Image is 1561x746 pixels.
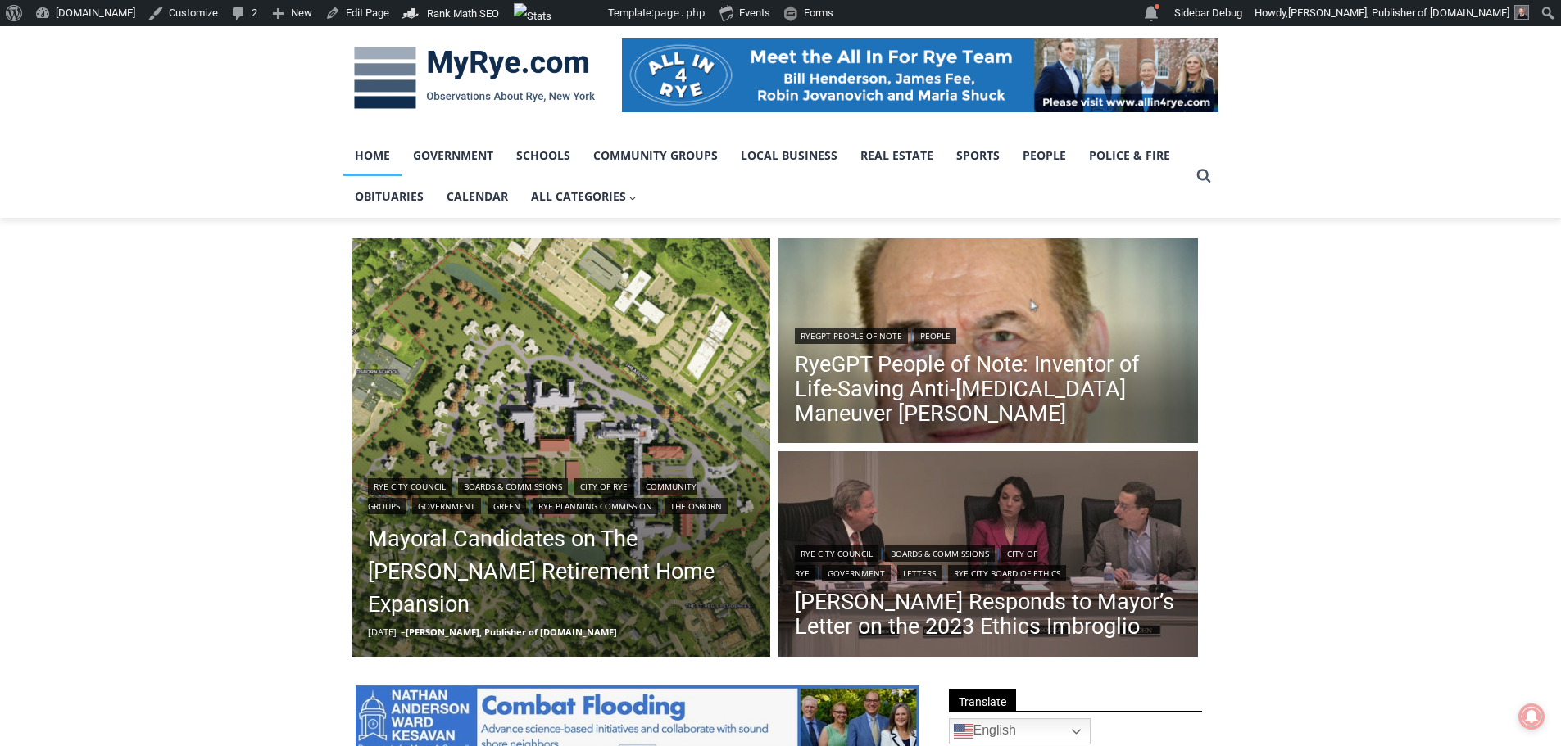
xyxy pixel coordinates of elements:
[954,721,973,741] img: en
[427,7,499,20] span: Rank Math SEO
[343,35,606,120] img: MyRye.com
[945,135,1011,176] a: Sports
[778,238,1198,448] img: (PHOTO: Inventor of Life-Saving Anti-Choking Maneuver Dr. Henry Heimlich. Source: Henry J. Heimli...
[394,159,794,204] a: Intern @ [DOMAIN_NAME]
[897,565,942,581] a: Letters
[352,238,771,658] a: Read More Mayoral Candidates on The Osborn Retirement Home Expansion
[343,176,435,217] a: Obituaries
[352,238,771,658] img: (PHOTO: Illustrative plan of The Osborn's proposed site plan from the July 10, 2025 planning comm...
[1078,135,1182,176] a: Police & Fire
[795,328,908,344] a: RyeGPT People of Note
[1011,135,1078,176] a: People
[1189,161,1218,191] button: View Search Form
[622,38,1218,112] img: All in for Rye
[412,498,481,514] a: Government
[368,478,452,495] a: Rye City Council
[654,7,706,19] span: page.php
[414,1,774,159] div: "We would have speakers with experience in local journalism speak to us about their experiences a...
[429,163,760,200] span: Intern @ [DOMAIN_NAME]
[505,135,582,176] a: Schools
[795,545,878,562] a: Rye City Council
[533,498,658,514] a: Rye Planning Commission
[435,176,520,217] a: Calendar
[885,545,995,562] a: Boards & Commissions
[343,135,1189,218] nav: Primary Navigation
[458,478,568,495] a: Boards & Commissions
[582,135,729,176] a: Community Groups
[368,475,755,514] div: | | | | | | |
[778,451,1198,661] img: (PHOTO: Councilmembers Bill Henderson, Julie Souza and Mayor Josh Cohn during the City Council me...
[795,590,1182,639] a: [PERSON_NAME] Responds to Mayor’s Letter on the 2023 Ethics Imbroglio
[729,135,849,176] a: Local Business
[514,3,606,23] img: Views over 48 hours. Click for more Jetpack Stats.
[574,478,633,495] a: City of Rye
[778,451,1198,661] a: Read More Henderson Responds to Mayor’s Letter on the 2023 Ethics Imbroglio
[948,565,1066,581] a: Rye City Board of Ethics
[343,135,402,176] a: Home
[849,135,945,176] a: Real Estate
[949,689,1016,712] span: Translate
[402,135,505,176] a: Government
[795,352,1182,426] a: RyeGPT People of Note: Inventor of Life-Saving Anti-[MEDICAL_DATA] Maneuver [PERSON_NAME]
[795,324,1182,344] div: |
[914,328,956,344] a: People
[368,522,755,621] a: Mayoral Candidates on The [PERSON_NAME] Retirement Home Expansion
[822,565,891,581] a: Government
[520,176,649,217] button: Child menu of All Categories
[368,626,397,638] time: [DATE]
[795,542,1182,581] div: | | | | |
[401,626,406,638] span: –
[778,238,1198,448] a: Read More RyeGPT People of Note: Inventor of Life-Saving Anti-Choking Maneuver Dr. Henry Heimlich
[665,498,728,514] a: The Osborn
[949,718,1091,744] a: English
[488,498,526,514] a: Green
[1288,7,1509,19] span: [PERSON_NAME], Publisher of [DOMAIN_NAME]
[406,626,617,638] a: [PERSON_NAME], Publisher of [DOMAIN_NAME]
